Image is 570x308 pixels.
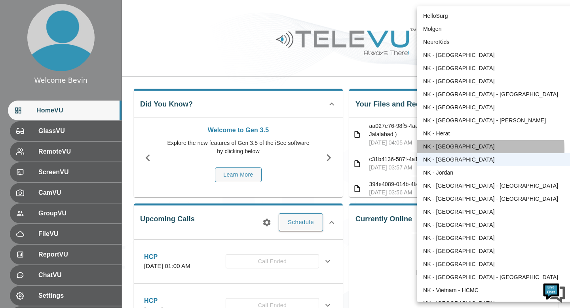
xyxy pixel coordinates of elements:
[4,216,151,244] textarea: Type your message and hit 'Enter'
[46,100,109,180] span: We're online!
[130,4,149,23] div: Minimize live chat window
[13,37,33,57] img: d_736959983_company_1615157101543_736959983
[542,280,566,304] img: Chat Widget
[41,42,133,52] div: Chat with us now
